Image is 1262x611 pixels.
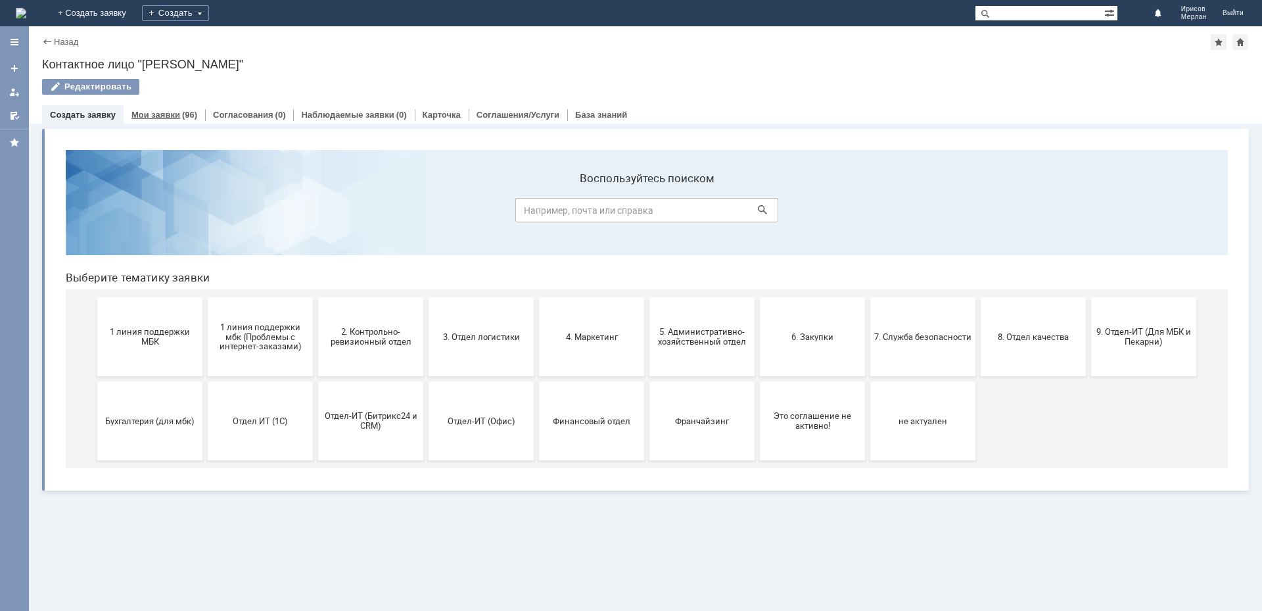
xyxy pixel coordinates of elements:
[263,158,368,237] button: 2. Контрольно-ревизионный отдел
[709,272,806,291] span: Это соглашение не активно!
[156,182,254,212] span: 1 линия поддержки мбк (Проблемы с интернет-заказами)
[1104,6,1117,18] span: Расширенный поиск
[594,242,699,321] button: Франчайзинг
[396,110,407,120] div: (0)
[460,59,723,83] input: Например, почта или справка
[152,158,258,237] button: 1 линия поддержки мбк (Проблемы с интернет-заказами)
[598,276,695,286] span: Франчайзинг
[1211,34,1227,50] div: Добавить в избранное
[267,187,364,207] span: 2. Контрольно-ревизионный отдел
[929,192,1027,202] span: 8. Отдел качества
[182,110,197,120] div: (96)
[1181,5,1207,13] span: Ирисов
[1181,13,1207,21] span: Мерлан
[156,276,254,286] span: Отдел ИТ (1С)
[11,132,1173,145] header: Выберите тематику заявки
[142,5,209,21] div: Создать
[484,242,589,321] button: Финансовый отдел
[705,158,810,237] button: 6. Закупки
[16,8,26,18] a: Перейти на домашнюю страницу
[46,187,143,207] span: 1 линия поддержки МБК
[705,242,810,321] button: Это соглашение не активно!
[50,110,116,120] a: Создать заявку
[1036,158,1141,237] button: 9. Отдел-ИТ (Для МБК и Пекарни)
[815,158,920,237] button: 7. Служба безопасности
[267,272,364,291] span: Отдел-ИТ (Битрикс24 и CRM)
[598,187,695,207] span: 5. Административно-хозяйственный отдел
[1040,187,1137,207] span: 9. Отдел-ИТ (Для МБК и Пекарни)
[301,110,394,120] a: Наблюдаемые заявки
[54,37,78,47] a: Назад
[925,158,1031,237] button: 8. Отдел качества
[815,242,920,321] button: не актуален
[4,58,25,79] a: Создать заявку
[488,276,585,286] span: Финансовый отдел
[373,158,479,237] button: 3. Отдел логистики
[477,110,559,120] a: Соглашения/Услуги
[594,158,699,237] button: 5. Административно-хозяйственный отдел
[16,8,26,18] img: logo
[275,110,286,120] div: (0)
[131,110,180,120] a: Мои заявки
[213,110,273,120] a: Согласования
[460,32,723,45] label: Воспользуйтесь поиском
[263,242,368,321] button: Отдел-ИТ (Битрикс24 и CRM)
[4,105,25,126] a: Мои согласования
[377,276,475,286] span: Отдел-ИТ (Офис)
[42,58,1249,71] div: Контактное лицо "[PERSON_NAME]"
[819,276,916,286] span: не актуален
[377,192,475,202] span: 3. Отдел логистики
[4,82,25,103] a: Мои заявки
[575,110,627,120] a: База знаний
[373,242,479,321] button: Отдел-ИТ (Офис)
[46,276,143,286] span: Бухгалтерия (для мбк)
[423,110,461,120] a: Карточка
[42,158,147,237] button: 1 линия поддержки МБК
[488,192,585,202] span: 4. Маркетинг
[709,192,806,202] span: 6. Закупки
[42,242,147,321] button: Бухгалтерия (для мбк)
[819,192,916,202] span: 7. Служба безопасности
[152,242,258,321] button: Отдел ИТ (1С)
[1232,34,1248,50] div: Сделать домашней страницей
[484,158,589,237] button: 4. Маркетинг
